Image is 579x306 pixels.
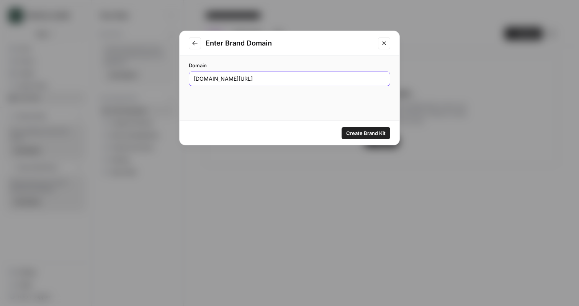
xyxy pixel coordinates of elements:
h2: Enter Brand Domain [206,38,373,49]
input: www.example.com [194,75,385,83]
button: Create Brand Kit [342,127,390,139]
button: Go to previous step [189,37,201,49]
label: Domain [189,62,390,69]
button: Close modal [378,37,390,49]
span: Create Brand Kit [346,129,386,137]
